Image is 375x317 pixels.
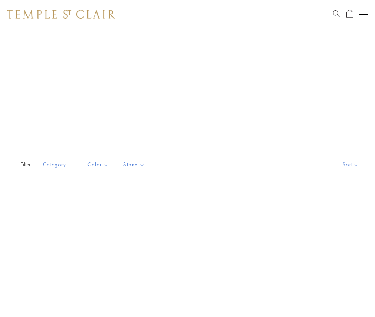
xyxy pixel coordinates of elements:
[359,10,368,19] button: Open navigation
[120,160,150,169] span: Stone
[82,157,114,173] button: Color
[7,10,115,19] img: Temple St. Clair
[118,157,150,173] button: Stone
[37,157,79,173] button: Category
[39,160,79,169] span: Category
[326,154,375,176] button: Show sort by
[346,10,353,19] a: Open Shopping Bag
[333,10,340,19] a: Search
[84,160,114,169] span: Color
